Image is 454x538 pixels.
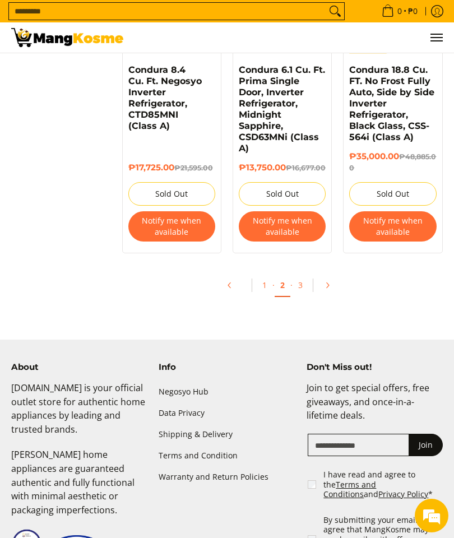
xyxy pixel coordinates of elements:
a: 2 [275,274,290,297]
label: I have read and agree to the and * [323,470,444,499]
h6: ₱35,000.00 [349,151,436,174]
h4: Don't Miss out! [307,362,443,373]
a: Terms and Condition [159,445,295,466]
button: Join [409,434,443,456]
button: Notify me when available [239,211,326,242]
button: Sold Out [239,182,326,206]
span: ₱0 [406,7,419,15]
a: 3 [293,274,308,296]
div: Minimize live chat window [184,6,211,33]
em: Submit [163,345,203,360]
a: Condura 18.8 Cu. FT. No Frost Fully Auto, Side by Side Inverter Refrigerator, Black Glass, CSS-56... [349,64,434,142]
span: · [272,280,275,290]
button: Notify me when available [349,211,436,242]
del: ₱21,595.00 [174,164,213,172]
a: Condura 6.1 Cu. Ft. Prima Single Door, Inverter Refrigerator, Midnight Sapphire, CSD63MNi (Class A) [239,64,325,154]
a: Shipping & Delivery [159,424,295,445]
button: Menu [429,22,443,53]
p: Join to get special offers, free giveaways, and once-in-a-lifetime deals. [307,381,443,434]
h6: ₱17,725.00 [128,163,215,174]
a: Data Privacy [159,402,295,424]
a: Negosyo Hub [159,381,295,402]
p: [DOMAIN_NAME] is your official outlet store for authentic home appliances by leading and trusted ... [11,381,147,448]
h6: ₱13,750.00 [239,163,326,174]
a: Terms and Conditions [323,479,376,500]
img: Bodega Sale Refrigerator l Mang Kosme: Home Appliances Warehouse Sale | Page 2 [11,28,123,47]
del: ₱16,677.00 [286,164,326,172]
h4: About [11,362,147,373]
ul: Customer Navigation [135,22,443,53]
ul: Pagination [117,270,449,306]
button: Search [326,3,344,20]
span: · [290,280,293,290]
span: We are offline. Please leave us a message. [24,141,196,254]
span: • [378,5,421,17]
span: 0 [396,7,404,15]
h4: Info [159,362,295,373]
a: 1 [257,274,272,296]
button: Notify me when available [128,211,215,242]
p: [PERSON_NAME] home appliances are guaranteed authentic and fully functional with minimal aestheti... [11,448,147,528]
textarea: Type your message and click 'Submit' [6,306,214,345]
a: Privacy Policy [378,489,428,499]
a: Warranty and Return Policies [159,466,295,488]
nav: Main Menu [135,22,443,53]
button: Sold Out [128,182,215,206]
button: Sold Out [349,182,436,206]
a: Condura 8.4 Cu. Ft. Negosyo Inverter Refrigerator, CTD85MNI (Class A) [128,64,202,131]
div: Leave a message [58,63,188,77]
